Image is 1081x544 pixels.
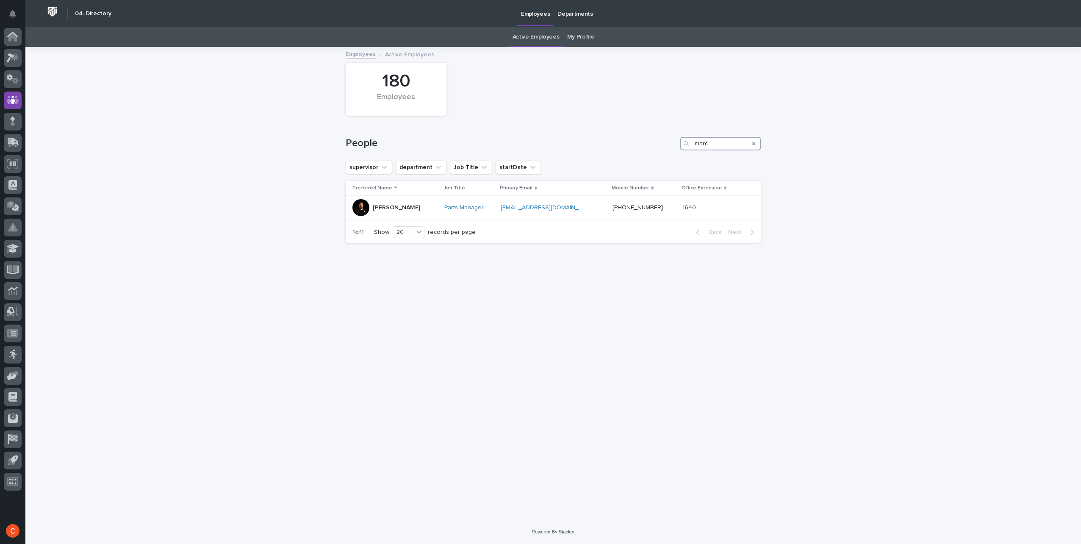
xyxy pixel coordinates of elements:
p: Show [374,229,389,236]
button: startDate [496,161,541,174]
button: supervisor [346,161,392,174]
h1: People [346,137,677,150]
p: 1 of 1 [346,222,371,243]
div: 20 [393,228,413,237]
p: Preferred Name [352,183,392,193]
p: Primary Email [500,183,532,193]
p: Job Title [443,183,465,193]
a: [PHONE_NUMBER] [613,205,663,211]
a: My Profile [567,27,594,47]
h2: 04. Directory [75,10,111,17]
img: Workspace Logo [44,4,60,19]
a: Parts Manager [444,204,484,211]
div: Notifications [11,10,22,24]
tr: [PERSON_NAME]Parts Manager [EMAIL_ADDRESS][DOMAIN_NAME] [PHONE_NUMBER]16401640 [346,196,761,220]
p: 1640 [682,203,698,211]
button: Notifications [4,5,22,23]
a: Employees [346,49,376,58]
p: [PERSON_NAME] [373,204,420,211]
div: 180 [360,71,432,92]
button: Job Title [450,161,492,174]
button: Next [725,228,761,236]
button: users-avatar [4,522,22,540]
p: Office Extension [682,183,722,193]
a: Powered By Stacker [532,529,574,534]
span: Next [728,229,747,235]
p: Mobile Number [612,183,649,193]
p: Active Employees [385,49,434,58]
span: Back [703,229,721,235]
a: Active Employees [513,27,560,47]
input: Search [680,137,761,150]
a: [EMAIL_ADDRESS][DOMAIN_NAME] [501,205,596,211]
div: Employees [360,93,432,111]
button: department [396,161,446,174]
p: records per page [428,229,476,236]
button: Back [689,228,725,236]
